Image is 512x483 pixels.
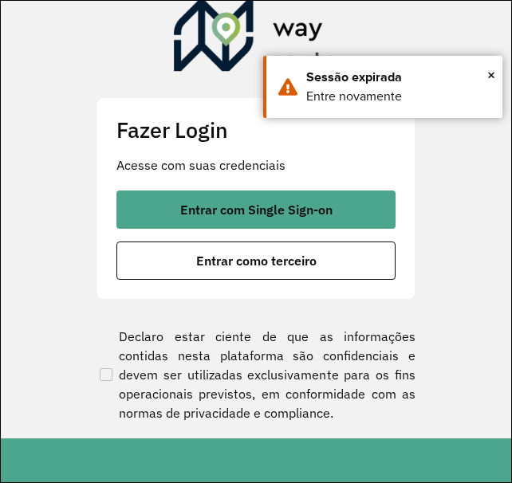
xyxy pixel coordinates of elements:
p: Acesse com suas credenciais [116,155,396,175]
span: Entrar como terceiro [196,254,317,267]
label: Declaro estar ciente de que as informações contidas nesta plataforma são confidenciais e devem se... [96,327,416,422]
div: Sessão expirada [306,68,490,87]
h2: Fazer Login [116,117,396,143]
button: button [116,241,396,280]
img: Roteirizador AmbevTech [174,1,338,77]
span: Entrar com Single Sign-on [180,203,333,216]
button: button [116,190,396,229]
button: Close [487,63,495,87]
div: Entre novamente [306,87,490,106]
span: × [487,63,495,87]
